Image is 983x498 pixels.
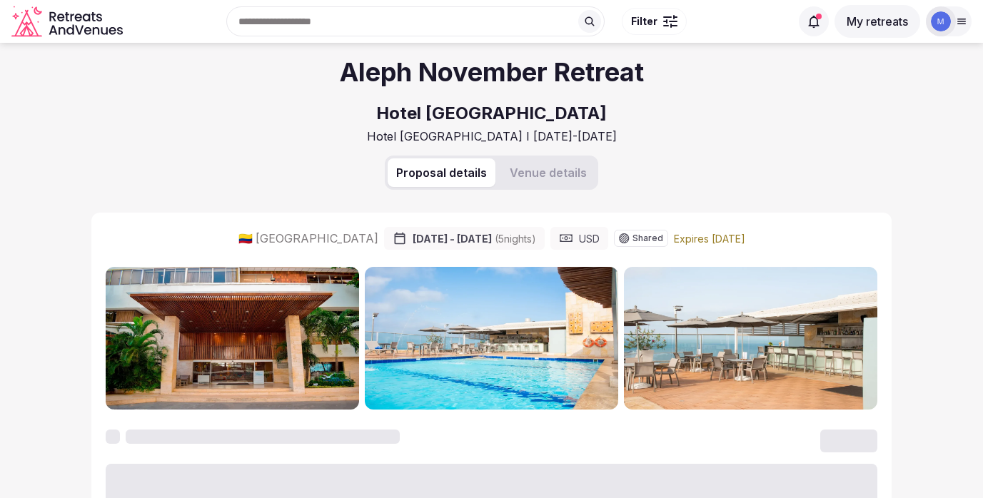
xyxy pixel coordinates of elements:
a: Visit the homepage [11,6,126,38]
h1: Aleph November Retreat [340,54,644,90]
img: Gallery photo 3 [624,267,877,410]
span: [DATE] - [DATE] [413,232,536,246]
span: Filter [631,14,657,29]
svg: Retreats and Venues company logo [11,6,126,38]
img: Gallery photo 2 [365,267,618,410]
button: Filter [622,8,687,35]
h2: Hotel [GEOGRAPHIC_DATA] [376,101,607,126]
img: maddie [931,11,951,31]
button: Proposal details [388,158,495,187]
button: 🇨🇴 [238,230,253,246]
a: My retreats [835,14,920,29]
button: Venue details [501,158,595,187]
div: Expire s [DATE] [674,232,745,246]
span: ( 5 night s ) [495,233,536,245]
img: Gallery photo 1 [106,267,359,410]
span: Shared [632,234,663,243]
div: USD [550,227,608,250]
button: My retreats [835,5,920,38]
h3: Hotel [GEOGRAPHIC_DATA] I [DATE]-[DATE] [367,128,617,144]
span: [GEOGRAPHIC_DATA] [256,230,378,246]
